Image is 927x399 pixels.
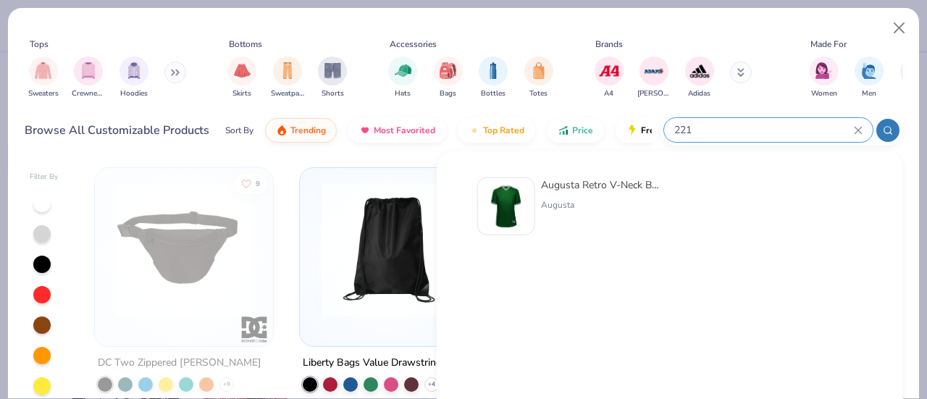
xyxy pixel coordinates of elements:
[348,118,446,143] button: Most Favorited
[109,182,259,317] img: a7a9f697-6c77-4752-a8bd-05224ea575e5
[227,56,256,99] div: filter for Skirts
[126,62,142,79] img: Hoodies Image
[524,56,553,99] div: filter for Totes
[485,62,501,79] img: Bottles Image
[637,88,671,99] span: Adams
[529,88,548,99] span: Totes
[595,56,624,99] button: filter button
[862,88,876,99] span: Men
[469,125,480,136] img: TopRated.gif
[604,88,613,99] span: A4
[810,56,839,99] div: filter for Women
[673,122,854,138] input: Try "T-Shirt"
[572,125,593,136] span: Price
[28,56,59,99] div: filter for Sweaters
[324,62,341,79] img: Shorts Image
[547,118,604,143] button: Price
[234,173,267,193] button: Like
[35,62,51,79] img: Sweaters Image
[855,56,884,99] div: filter for Men
[232,88,251,99] span: Skirts
[374,125,435,136] span: Most Favorited
[434,56,463,99] div: filter for Bags
[811,88,837,99] span: Women
[481,88,506,99] span: Bottles
[318,56,347,99] div: filter for Shorts
[595,56,624,99] div: filter for A4
[280,62,295,79] img: Sweatpants Image
[25,122,209,139] div: Browse All Customizable Products
[643,60,665,82] img: Adams Image
[616,118,783,143] button: Fresh Prints Flash
[428,380,435,389] span: + 4
[223,380,230,389] span: + 9
[641,125,716,136] span: Fresh Prints Flash
[72,56,105,99] button: filter button
[810,38,847,51] div: Made For
[886,14,913,42] button: Close
[861,62,877,79] img: Men Image
[322,88,344,99] span: Shorts
[271,56,304,99] button: filter button
[688,88,710,99] span: Adidas
[479,56,508,99] button: filter button
[440,88,456,99] span: Bags
[484,184,529,229] img: bd841bdf-fb10-4456-86b0-19c9ad855866
[395,88,411,99] span: Hats
[637,56,671,99] button: filter button
[637,56,671,99] div: filter for Adams
[120,88,148,99] span: Hoodies
[271,88,304,99] span: Sweatpants
[290,125,326,136] span: Trending
[98,354,261,372] div: DC Two Zippered [PERSON_NAME]
[80,62,96,79] img: Crewnecks Image
[388,56,417,99] button: filter button
[225,124,253,137] div: Sort By
[303,354,475,372] div: Liberty Bags Value Drawstring Backpack
[810,56,839,99] button: filter button
[30,38,49,51] div: Tops
[685,56,714,99] div: filter for Adidas
[276,125,288,136] img: trending.gif
[524,56,553,99] button: filter button
[541,198,663,211] div: Augusta
[72,56,105,99] div: filter for Crewnecks
[626,125,638,136] img: flash.gif
[434,56,463,99] button: filter button
[28,56,59,99] button: filter button
[685,56,714,99] button: filter button
[256,180,260,187] span: 9
[440,62,456,79] img: Bags Image
[479,56,508,99] div: filter for Bottles
[119,56,148,99] button: filter button
[531,62,547,79] img: Totes Image
[234,62,251,79] img: Skirts Image
[30,172,59,182] div: Filter By
[595,38,623,51] div: Brands
[541,177,663,193] div: Augusta Retro V-Neck Baseball Jersey
[359,125,371,136] img: most_fav.gif
[28,88,59,99] span: Sweaters
[388,56,417,99] div: filter for Hats
[855,56,884,99] button: filter button
[265,118,337,143] button: Trending
[689,60,710,82] img: Adidas Image
[239,315,268,344] img: DC logo
[458,118,535,143] button: Top Rated
[390,38,437,51] div: Accessories
[227,56,256,99] button: filter button
[271,56,304,99] div: filter for Sweatpants
[72,88,105,99] span: Crewnecks
[483,125,524,136] span: Top Rated
[318,56,347,99] button: filter button
[314,182,463,317] img: 80f2beec-3adc-466b-97b8-b98190aa334b
[598,60,620,82] img: A4 Image
[119,56,148,99] div: filter for Hoodies
[815,62,832,79] img: Women Image
[395,62,411,79] img: Hats Image
[229,38,262,51] div: Bottoms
